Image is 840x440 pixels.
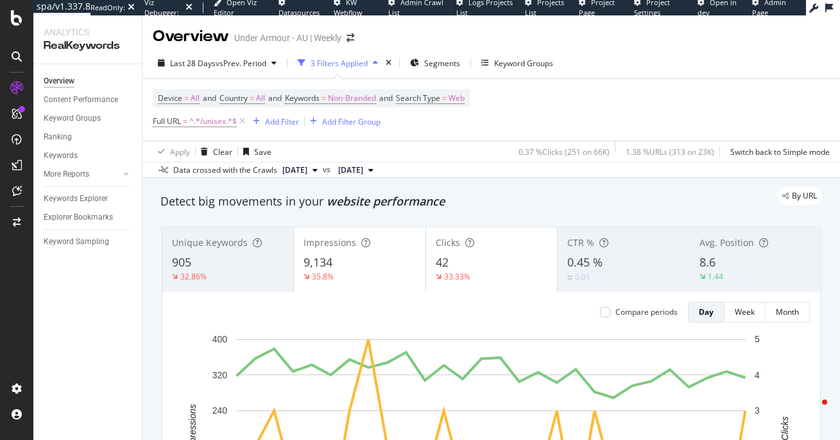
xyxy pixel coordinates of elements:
span: Keywords [285,92,320,103]
img: Equal [567,276,572,279]
a: Keyword Groups [44,112,133,125]
span: = [321,92,326,103]
text: Clicks [780,416,790,440]
button: Save [238,141,271,162]
div: Clear [213,146,232,157]
span: All [256,89,265,107]
text: 400 [212,334,228,344]
div: Analytics [44,26,132,39]
span: 2025 Jul. 31st [338,164,363,176]
span: = [250,92,254,103]
text: 320 [212,370,228,380]
text: 5 [755,334,760,344]
div: Apply [170,146,190,157]
button: Day [688,302,724,322]
span: Impressions [304,236,356,249]
button: [DATE] [333,163,379,178]
a: Keywords [44,149,133,163]
button: Month [766,302,810,322]
button: Add Filter Group [305,114,381,129]
span: 42 [436,254,449,270]
span: 9,134 [304,254,332,270]
span: Datasources [279,8,320,17]
span: Search Type [396,92,440,103]
span: Segments [424,58,460,69]
button: Clear [196,141,232,162]
div: Overview [153,26,229,48]
div: Keywords Explorer [44,192,108,206]
span: 2025 Aug. 28th [282,164,307,176]
button: Add Filter [248,114,299,129]
span: Unique Keywords [172,236,248,249]
span: 0.45 % [567,254,603,270]
div: Month [776,306,799,317]
text: 3 [755,405,760,416]
a: Content Performance [44,93,133,107]
span: Web [449,89,465,107]
div: Ranking [44,130,72,144]
span: = [184,92,189,103]
div: Content Performance [44,93,118,107]
a: Keyword Sampling [44,235,133,249]
span: All [191,89,200,107]
div: Overview [44,75,74,88]
button: 3 Filters Applied [293,53,383,73]
div: Save [254,146,271,157]
span: and [268,92,282,103]
div: Switch back to Simple mode [730,146,830,157]
div: 33.33% [444,271,470,282]
div: 1.44 [708,271,723,282]
span: Non-Branded [328,89,376,107]
div: Add Filter [265,116,299,127]
div: Keyword Groups [44,112,101,125]
span: and [379,92,393,103]
button: Apply [153,141,190,162]
div: ReadOnly: [90,3,125,13]
a: Keywords Explorer [44,192,133,206]
div: Keyword Sampling [44,235,109,249]
div: 0.37 % Clicks ( 251 on 66K ) [519,146,610,157]
div: 1.38 % URLs ( 313 on 23K ) [626,146,714,157]
div: Keyword Groups [494,58,553,69]
div: 32.86% [180,271,207,282]
div: arrow-right-arrow-left [347,33,354,42]
span: Last 28 Days [170,58,216,69]
span: = [183,116,187,127]
div: Keywords [44,149,78,163]
div: Add Filter Group [322,116,381,127]
span: CTR % [567,236,594,249]
button: Segments [405,53,465,73]
span: Device [158,92,182,103]
span: 8.6 [699,254,716,270]
a: Overview [44,75,133,88]
div: Week [735,306,755,317]
div: Under Armour - AU | Weekly [234,31,341,44]
div: More Reports [44,168,89,181]
div: Data crossed with the Crawls [173,164,277,176]
div: 3 Filters Applied [311,58,368,69]
button: [DATE] [277,163,323,178]
span: and [203,92,216,103]
a: Ranking [44,130,133,144]
div: RealKeywords [44,39,132,53]
span: = [442,92,447,103]
span: vs Prev. Period [216,58,266,69]
div: Compare periods [615,306,678,317]
span: Country [219,92,248,103]
span: By URL [792,192,817,200]
span: Clicks [436,236,460,249]
a: More Reports [44,168,120,181]
iframe: Intercom live chat [796,396,827,427]
div: times [383,57,394,69]
button: Switch back to Simple mode [725,141,830,162]
button: Last 28 DaysvsPrev. Period [153,53,282,73]
button: Keyword Groups [476,53,558,73]
a: Explorer Bookmarks [44,211,133,224]
text: 240 [212,405,228,416]
text: 4 [755,370,760,380]
div: Day [699,306,714,317]
span: Full URL [153,116,181,127]
div: Explorer Bookmarks [44,211,113,224]
button: Week [724,302,766,322]
span: ^.*/unisex.*$ [189,112,237,130]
